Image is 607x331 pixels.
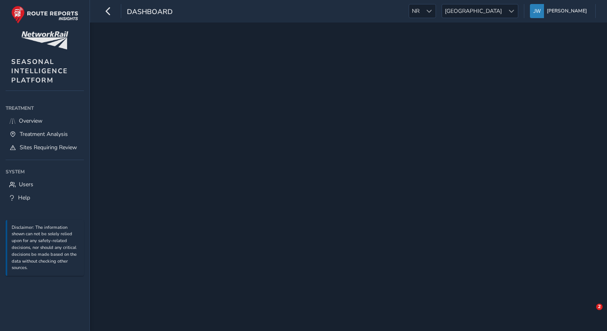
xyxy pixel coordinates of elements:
[19,181,33,188] span: Users
[6,114,84,127] a: Overview
[6,141,84,154] a: Sites Requiring Review
[6,166,84,178] div: System
[21,31,68,49] img: customer logo
[596,304,603,310] span: 2
[6,102,84,114] div: Treatment
[580,304,599,323] iframe: Intercom live chat
[20,130,68,138] span: Treatment Analysis
[20,144,77,151] span: Sites Requiring Review
[442,4,505,18] span: [GEOGRAPHIC_DATA]
[11,6,78,24] img: rr logo
[127,7,173,18] span: dashboard
[530,4,544,18] img: diamond-layout
[6,127,84,141] a: Treatment Analysis
[409,4,422,18] span: NR
[530,4,590,18] button: [PERSON_NAME]
[547,4,587,18] span: [PERSON_NAME]
[11,57,68,85] span: SEASONAL INTELLIGENCE PLATFORM
[12,224,80,272] p: Disclaimer: The information shown can not be solely relied upon for any safety-related decisions,...
[6,191,84,204] a: Help
[18,194,30,201] span: Help
[19,117,43,125] span: Overview
[6,178,84,191] a: Users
